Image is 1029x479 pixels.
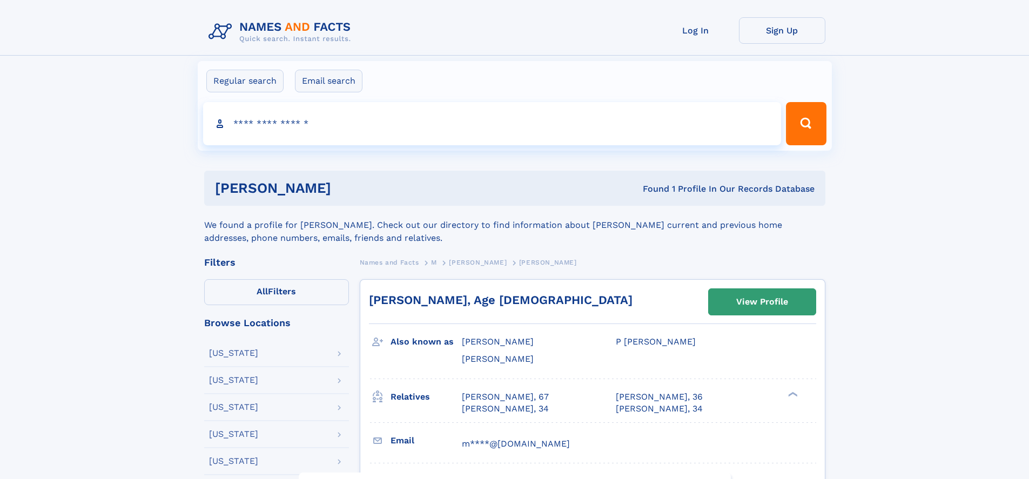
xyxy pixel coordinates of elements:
[616,391,703,403] a: [PERSON_NAME], 36
[295,70,362,92] label: Email search
[462,354,534,364] span: [PERSON_NAME]
[360,255,419,269] a: Names and Facts
[739,17,825,44] a: Sign Up
[519,259,577,266] span: [PERSON_NAME]
[709,289,816,315] a: View Profile
[203,102,782,145] input: search input
[209,430,258,438] div: [US_STATE]
[616,336,696,347] span: P [PERSON_NAME]
[209,457,258,465] div: [US_STATE]
[204,279,349,305] label: Filters
[487,183,815,195] div: Found 1 Profile In Our Records Database
[431,255,437,269] a: M
[653,17,739,44] a: Log In
[736,289,788,314] div: View Profile
[215,181,487,195] h1: [PERSON_NAME]
[391,388,462,406] h3: Relatives
[206,70,284,92] label: Regular search
[209,349,258,357] div: [US_STATE]
[369,293,633,307] a: [PERSON_NAME], Age [DEMOGRAPHIC_DATA]
[462,336,534,347] span: [PERSON_NAME]
[786,102,826,145] button: Search Button
[204,17,360,46] img: Logo Names and Facts
[462,391,549,403] a: [PERSON_NAME], 67
[616,403,703,415] a: [PERSON_NAME], 34
[462,403,549,415] a: [PERSON_NAME], 34
[785,390,798,397] div: ❯
[257,286,268,296] span: All
[204,318,349,328] div: Browse Locations
[209,376,258,384] div: [US_STATE]
[391,333,462,351] h3: Also known as
[204,258,349,267] div: Filters
[391,431,462,450] h3: Email
[449,255,507,269] a: [PERSON_NAME]
[204,206,825,245] div: We found a profile for [PERSON_NAME]. Check out our directory to find information about [PERSON_N...
[431,259,437,266] span: M
[209,403,258,411] div: [US_STATE]
[449,259,507,266] span: [PERSON_NAME]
